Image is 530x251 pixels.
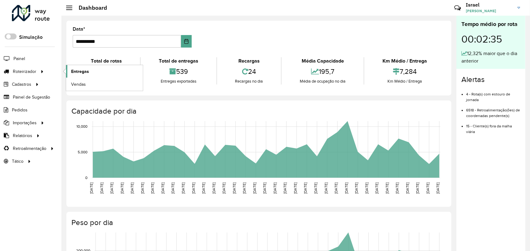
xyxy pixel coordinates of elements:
div: Entregas exportadas [142,78,215,85]
label: Data [73,25,85,33]
div: Média Capacidade [283,57,362,65]
span: Vendas [71,81,86,88]
span: Pedidos [12,107,28,113]
text: [DATE] [212,182,216,194]
div: 7,284 [366,65,444,78]
text: [DATE] [304,182,308,194]
text: [DATE] [334,182,338,194]
div: Total de entregas [142,57,215,65]
label: Simulação [19,33,43,41]
span: Tático [12,158,23,165]
div: Km Médio / Entrega [366,57,444,65]
li: 6518 - Retroalimentação(ões) de coordenadas pendente(s) [466,103,520,119]
div: Recargas [219,57,280,65]
span: Retroalimentação [13,145,46,152]
span: [PERSON_NAME] [466,8,513,14]
text: [DATE] [161,182,165,194]
text: [DATE] [344,182,348,194]
text: [DATE] [171,182,175,194]
text: [DATE] [130,182,134,194]
text: [DATE] [120,182,124,194]
div: 195,7 [283,65,362,78]
text: [DATE] [405,182,409,194]
text: [DATE] [110,182,114,194]
h4: Capacidade por dia [71,107,445,116]
h3: Israel [466,2,513,8]
text: [DATE] [324,182,328,194]
span: Cadastros [12,81,31,88]
text: 5,000 [78,150,87,154]
text: [DATE] [416,182,420,194]
text: [DATE] [140,182,144,194]
li: 15 - Cliente(s) fora da malha viária [466,119,520,135]
text: [DATE] [100,182,104,194]
text: 0 [85,176,87,180]
text: [DATE] [283,182,287,194]
li: 4 - Rota(s) com estouro de jornada [466,87,520,103]
text: [DATE] [222,182,226,194]
text: [DATE] [395,182,399,194]
text: [DATE] [385,182,389,194]
span: Importações [13,120,37,126]
h4: Peso por dia [71,218,445,227]
text: 10,000 [76,125,87,129]
span: Roteirizador [13,68,36,75]
text: [DATE] [263,182,267,194]
div: Total de rotas [74,57,138,65]
text: [DATE] [89,182,93,194]
div: Média de ocupação no dia [283,78,362,85]
span: Entregas [71,68,89,75]
text: [DATE] [365,182,369,194]
span: Painel [13,55,25,62]
a: Vendas [66,78,143,90]
text: [DATE] [314,182,318,194]
text: [DATE] [151,182,155,194]
div: 12,32% maior que o dia anterior [461,50,520,65]
div: 539 [142,65,215,78]
text: [DATE] [354,182,358,194]
text: [DATE] [375,182,379,194]
text: [DATE] [273,182,277,194]
a: Contato Rápido [451,1,464,15]
div: Tempo médio por rota [461,20,520,28]
h2: Dashboard [72,4,107,11]
text: [DATE] [181,182,185,194]
text: [DATE] [201,182,205,194]
span: Painel de Sugestão [13,94,50,100]
div: 00:02:35 [461,28,520,50]
span: Relatórios [13,132,32,139]
div: Críticas? Dúvidas? Elogios? Sugestões? Entre em contato conosco! [379,2,445,19]
text: [DATE] [293,182,297,194]
text: [DATE] [242,182,246,194]
text: [DATE] [426,182,430,194]
text: [DATE] [191,182,195,194]
text: [DATE] [436,182,440,194]
text: [DATE] [232,182,236,194]
button: Choose Date [181,35,192,48]
a: Entregas [66,65,143,78]
text: [DATE] [252,182,257,194]
div: 24 [219,65,280,78]
div: Recargas no dia [219,78,280,85]
div: Km Médio / Entrega [366,78,444,85]
h4: Alertas [461,75,520,84]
